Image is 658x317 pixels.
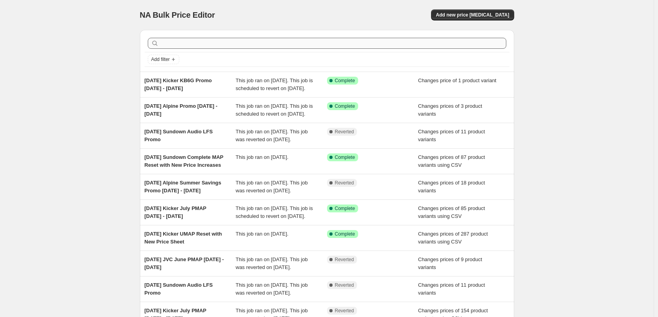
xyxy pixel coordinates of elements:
[236,103,313,117] span: This job ran on [DATE]. This job is scheduled to revert on [DATE].
[418,256,482,270] span: Changes prices of 9 product variants
[236,154,288,160] span: This job ran on [DATE].
[145,77,212,91] span: [DATE] Kicker KB6G Promo [DATE] - [DATE]
[236,205,313,219] span: This job ran on [DATE]. This job is scheduled to revert on [DATE].
[151,56,170,63] span: Add filter
[335,154,355,160] span: Complete
[335,205,355,212] span: Complete
[236,256,308,270] span: This job ran on [DATE]. This job was reverted on [DATE].
[236,231,288,237] span: This job ran on [DATE].
[236,180,308,194] span: This job ran on [DATE]. This job was reverted on [DATE].
[418,129,485,142] span: Changes prices of 11 product variants
[335,256,354,263] span: Reverted
[335,282,354,288] span: Reverted
[335,77,355,84] span: Complete
[145,129,213,142] span: [DATE] Sundown Audio LFS Promo
[145,205,206,219] span: [DATE] Kicker July PMAP [DATE] - [DATE]
[418,282,485,296] span: Changes prices of 11 product variants
[236,129,308,142] span: This job ran on [DATE]. This job was reverted on [DATE].
[140,11,215,19] span: NA Bulk Price Editor
[335,308,354,314] span: Reverted
[418,180,485,194] span: Changes prices of 18 product variants
[236,282,308,296] span: This job ran on [DATE]. This job was reverted on [DATE].
[145,154,223,168] span: [DATE] Sundown Complete MAP Reset with New Price Increases
[335,129,354,135] span: Reverted
[418,77,496,83] span: Changes price of 1 product variant
[431,9,514,20] button: Add new price [MEDICAL_DATA]
[145,231,222,245] span: [DATE] Kicker UMAP Reset with New Price Sheet
[418,231,488,245] span: Changes prices of 287 product variants using CSV
[335,103,355,109] span: Complete
[145,103,217,117] span: [DATE] Alpine Promo [DATE] - [DATE]
[145,256,224,270] span: [DATE] JVC June PMAP [DATE] - [DATE]
[418,205,485,219] span: Changes prices of 85 product variants using CSV
[335,180,354,186] span: Reverted
[145,282,213,296] span: [DATE] Sundown Audio LFS Promo
[418,103,482,117] span: Changes prices of 3 product variants
[236,77,313,91] span: This job ran on [DATE]. This job is scheduled to revert on [DATE].
[418,154,485,168] span: Changes prices of 87 product variants using CSV
[145,180,221,194] span: [DATE] Alpine Summer Savings Promo [DATE] - [DATE]
[436,12,509,18] span: Add new price [MEDICAL_DATA]
[335,231,355,237] span: Complete
[148,55,179,64] button: Add filter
